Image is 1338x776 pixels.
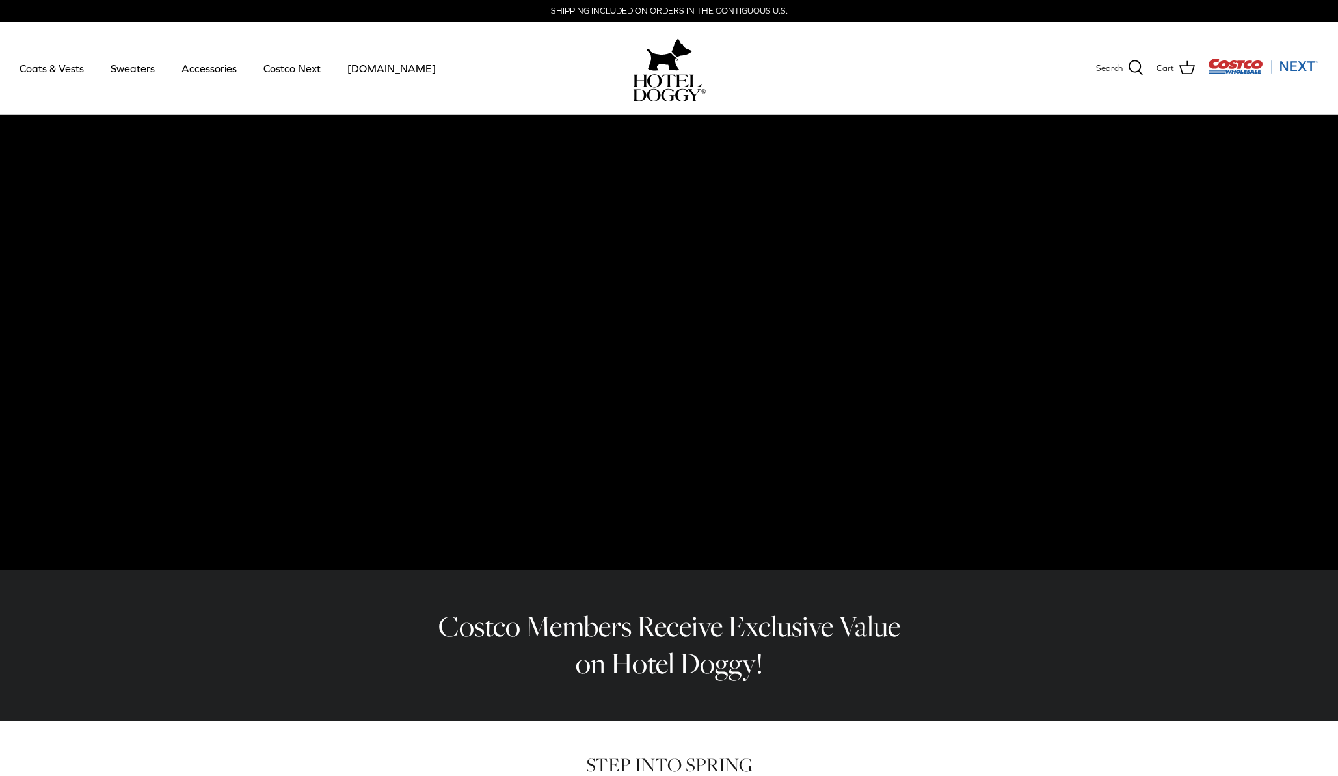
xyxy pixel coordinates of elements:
a: hoteldoggy.com hoteldoggycom [633,35,706,101]
a: Search [1096,60,1144,77]
a: Visit Costco Next [1208,66,1318,76]
img: Costco Next [1208,58,1318,74]
a: Sweaters [99,46,167,90]
img: hoteldoggy.com [647,35,692,74]
a: Costco Next [252,46,332,90]
h2: Costco Members Receive Exclusive Value on Hotel Doggy! [429,608,910,682]
a: [DOMAIN_NAME] [336,46,448,90]
a: Cart [1157,60,1195,77]
a: Accessories [170,46,248,90]
span: Search [1096,62,1123,75]
a: Coats & Vests [8,46,96,90]
span: Cart [1157,62,1174,75]
img: hoteldoggycom [633,74,706,101]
